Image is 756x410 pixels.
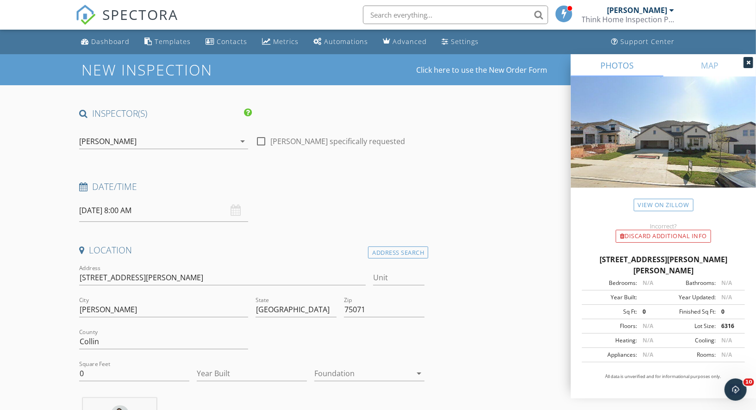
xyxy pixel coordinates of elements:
[363,6,548,24] input: Search everything...
[413,368,425,379] i: arrow_drop_down
[716,308,742,316] div: 0
[663,293,716,302] div: Year Updated:
[716,322,742,330] div: 6316
[663,336,716,345] div: Cooling:
[663,54,756,76] a: MAP
[663,308,716,316] div: Finished Sq Ft:
[585,279,637,287] div: Bedrooms:
[616,230,711,243] div: Discard Additional info
[237,136,248,147] i: arrow_drop_down
[582,15,675,24] div: Think Home Inspection PLLC
[643,322,653,330] span: N/A
[77,33,133,50] a: Dashboard
[202,33,251,50] a: Contacts
[368,246,428,259] div: Address Search
[79,107,252,120] h4: INSPECTOR(S)
[81,62,287,78] h1: New Inspection
[270,137,405,146] label: [PERSON_NAME] specifically requested
[310,33,372,50] a: Automations (Basic)
[451,37,479,46] div: Settings
[585,322,637,330] div: Floors:
[621,37,675,46] div: Support Center
[608,33,679,50] a: Support Center
[273,37,299,46] div: Metrics
[79,199,248,222] input: Select date
[643,336,653,344] span: N/A
[324,37,368,46] div: Automations
[79,244,425,256] h4: Location
[582,373,745,380] p: All data is unverified and for informational purposes only.
[571,76,756,210] img: streetview
[582,254,745,276] div: [STREET_ADDRESS][PERSON_NAME][PERSON_NAME]
[91,37,130,46] div: Dashboard
[571,54,663,76] a: PHOTOS
[721,336,732,344] span: N/A
[79,181,425,193] h4: Date/Time
[585,308,637,316] div: Sq Ft:
[721,279,732,287] span: N/A
[634,199,694,211] a: View on Zillow
[663,351,716,359] div: Rooms:
[643,351,653,359] span: N/A
[607,6,668,15] div: [PERSON_NAME]
[379,33,431,50] a: Advanced
[79,137,137,145] div: [PERSON_NAME]
[416,66,547,74] a: Click here to use the New Order Form
[393,37,427,46] div: Advanced
[571,222,756,230] div: Incorrect?
[725,378,747,401] iframe: Intercom live chat
[217,37,247,46] div: Contacts
[75,13,178,32] a: SPECTORA
[721,351,732,359] span: N/A
[744,378,754,386] span: 10
[585,336,637,345] div: Heating:
[663,322,716,330] div: Lot Size:
[643,279,653,287] span: N/A
[637,308,663,316] div: 0
[438,33,482,50] a: Settings
[102,5,178,24] span: SPECTORA
[585,351,637,359] div: Appliances:
[75,5,96,25] img: The Best Home Inspection Software - Spectora
[141,33,194,50] a: Templates
[258,33,302,50] a: Metrics
[585,293,637,302] div: Year Built:
[721,293,732,301] span: N/A
[663,279,716,287] div: Bathrooms:
[155,37,191,46] div: Templates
